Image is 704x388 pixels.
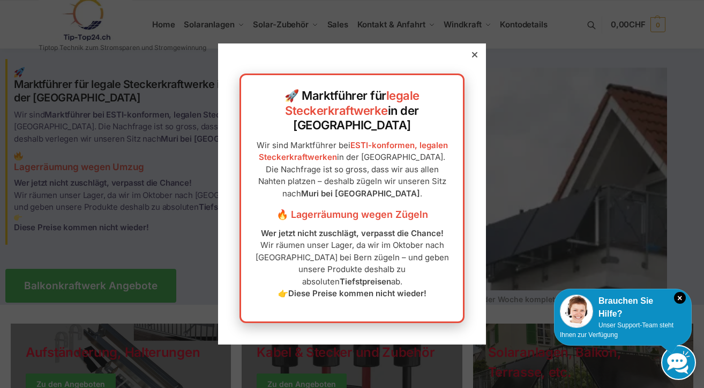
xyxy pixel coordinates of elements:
h2: 🚀 Marktführer für in der [GEOGRAPHIC_DATA] [252,89,452,133]
strong: Diese Preise kommen nicht wieder! [288,288,426,298]
img: Customer service [560,295,593,328]
p: Wir räumen unser Lager, da wir im Oktober nach [GEOGRAPHIC_DATA] bei Bern zügeln – und geben unse... [252,228,452,300]
strong: Muri bei [GEOGRAPHIC_DATA] [301,188,420,199]
span: Unser Support-Team steht Ihnen zur Verfügung [560,321,673,339]
h3: 🔥 Lagerräumung wegen Zügeln [252,208,452,222]
i: Schließen [674,292,686,304]
div: Brauchen Sie Hilfe? [560,295,686,320]
a: legale Steckerkraftwerke [285,89,420,118]
a: ESTI-konformen, legalen Steckerkraftwerken [259,140,448,163]
strong: Tiefstpreisen [340,276,391,287]
strong: Wer jetzt nicht zuschlägt, verpasst die Chance! [261,228,444,238]
p: Wir sind Marktführer bei in der [GEOGRAPHIC_DATA]. Die Nachfrage ist so gross, dass wir aus allen... [252,140,452,200]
